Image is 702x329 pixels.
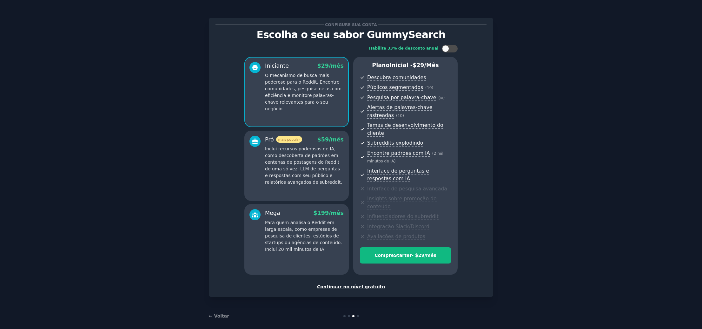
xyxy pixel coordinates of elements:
font: Pró [265,136,274,143]
font: Interface de pesquisa avançada [367,186,447,192]
font: Mega [265,210,280,216]
font: Configure sua conta [325,23,377,27]
a: ← Voltar [209,313,229,319]
font: Integração Slack/Discord [367,223,429,230]
font: $ [313,210,317,216]
font: Alertas de palavras-chave rastreadas [367,104,432,118]
font: mais popular [278,138,300,141]
font: /mês [329,136,344,143]
font: Interface de perguntas e respostas com IA [367,168,429,182]
font: ) [432,86,434,90]
font: 29 [418,253,424,258]
font: Para quem analisa o Reddit em larga escala, como empresas de pesquisa de clientes, estúdios de st... [265,220,342,252]
font: ) [394,159,396,163]
font: ( [425,86,427,90]
font: ( [432,151,434,156]
font: /mês [329,63,344,69]
font: Compre [374,253,394,258]
font: Iniciante [265,63,289,69]
font: 10 [398,113,403,118]
font: Pesquisa por palavra-chave [367,94,436,100]
font: Públicos segmentados [367,84,423,90]
font: /mês [329,210,344,216]
font: 59 [321,136,329,143]
font: Starter [394,253,412,258]
font: /mês [424,62,439,68]
font: Insights sobre promoção de conteúdo [367,195,437,209]
font: Plano [372,62,389,68]
font: ( [396,113,398,118]
font: Inclui recursos poderosos de IA, como descoberta de padrões em centenas de postagens do Reddit de... [265,146,342,185]
font: Habilite 33% de desconto anual [369,46,439,51]
font: 2 mil minutos de IA [367,151,443,164]
font: ) [402,113,404,118]
font: $ [317,136,321,143]
font: Influenciadores do subreddit [367,213,439,219]
font: ( [438,96,440,100]
font: Inicial - [389,62,413,68]
font: O mecanismo de busca mais poderoso para o Reddit. Encontre comunidades, pesquise nelas com eficiê... [265,73,341,111]
font: - $ [412,253,418,258]
font: ) [443,96,445,100]
font: Subreddits explodindo [367,140,423,146]
font: Avaliações de produtos [367,233,425,239]
font: Temas de desenvolvimento do cliente [367,122,443,136]
font: /mês [424,253,436,258]
font: Escolha o seu sabor GummySearch [257,29,446,40]
font: 10 [427,86,432,90]
font: $ [413,62,416,68]
font: 29 [321,63,329,69]
font: Continuar no nível gratuito [317,284,385,289]
font: Descubra comunidades [367,74,426,80]
font: ∞ [440,96,443,100]
button: CompreStarter- $29/mês [360,247,451,264]
font: 199 [317,210,329,216]
font: $ [317,63,321,69]
font: 29 [416,62,424,68]
font: Encontre padrões com IA [367,150,430,156]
